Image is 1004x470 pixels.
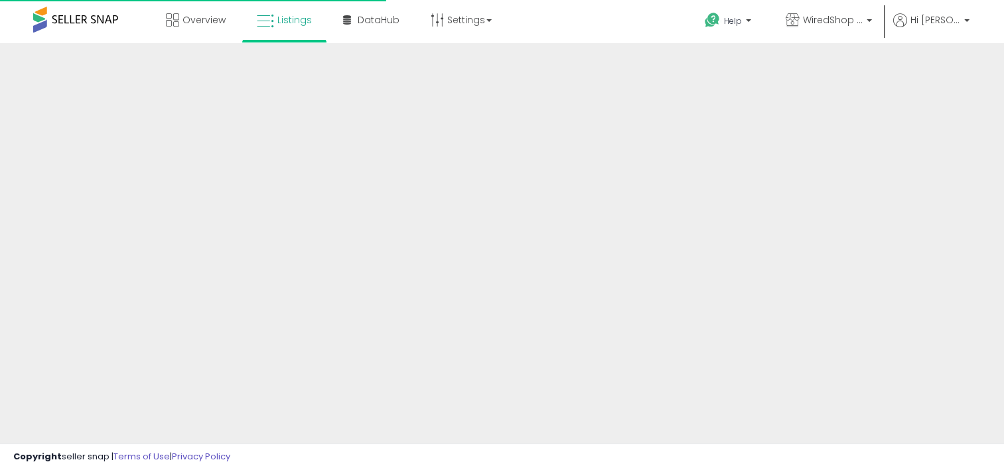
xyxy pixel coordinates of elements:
[694,2,764,43] a: Help
[13,451,230,463] div: seller snap | |
[910,13,960,27] span: Hi [PERSON_NAME]
[724,15,742,27] span: Help
[893,13,969,43] a: Hi [PERSON_NAME]
[113,450,170,463] a: Terms of Use
[358,13,399,27] span: DataHub
[172,450,230,463] a: Privacy Policy
[13,450,62,463] strong: Copyright
[704,12,721,29] i: Get Help
[803,13,863,27] span: WiredShop Direct
[182,13,226,27] span: Overview
[277,13,312,27] span: Listings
